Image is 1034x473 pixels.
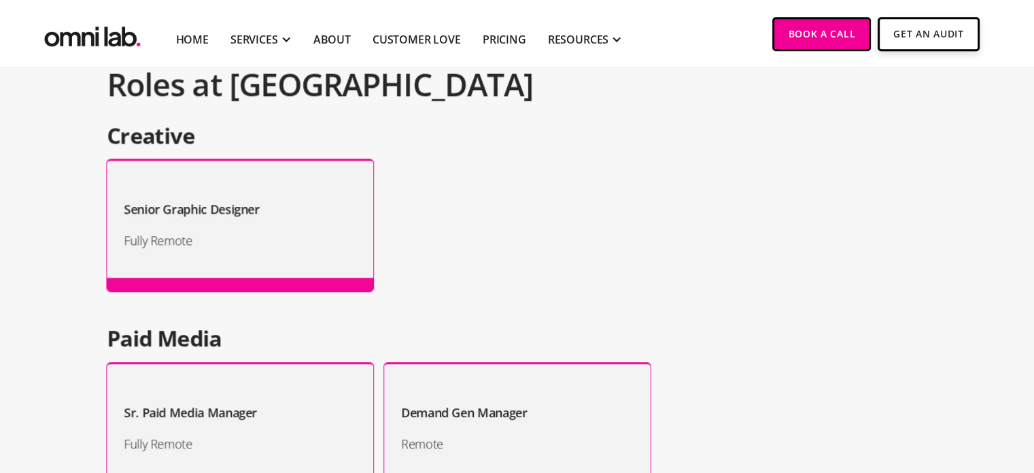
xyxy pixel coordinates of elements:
[373,31,461,48] a: Customer Love
[41,17,143,50] a: home
[878,17,979,51] a: Get An Audit
[124,230,356,250] h1: Fully Remote
[41,17,143,50] img: Omni Lab: B2B SaaS Demand Generation Agency
[124,199,260,219] h1: Senior Graphic Designer
[548,31,609,48] div: RESOURCES
[124,402,257,422] h1: Sr. Paid Media Manager
[230,31,278,48] div: SERVICES
[483,31,526,48] a: Pricing
[107,123,927,148] h2: Creative
[176,31,209,48] a: Home
[772,17,871,51] a: Book a Call
[107,325,927,351] h2: Paid Media
[107,57,927,112] h2: Roles at [GEOGRAPHIC_DATA]
[107,159,373,291] a: Senior Graphic DesignerFully Remote
[401,402,527,422] h1: Demand Gen Manager
[790,316,1034,473] iframe: Chat Widget
[313,31,351,48] a: About
[124,433,356,453] h1: Fully Remote
[401,433,634,453] h1: Remote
